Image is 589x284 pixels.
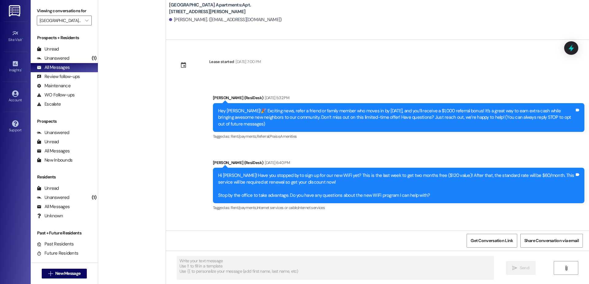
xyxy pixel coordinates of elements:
[85,18,88,23] i: 
[3,88,28,105] a: Account
[21,67,22,71] span: •
[234,58,261,65] div: [DATE] 7:00 PM
[37,64,70,71] div: All Messages
[37,55,69,62] div: Unanswered
[3,118,28,135] a: Support
[218,108,575,127] div: Hey [PERSON_NAME]!🎉 Exciting news, refer a friend or family member who moves in by [DATE], and yo...
[467,234,517,248] button: Get Conversation Link
[55,270,80,277] span: New Message
[506,261,536,275] button: Send
[37,194,69,201] div: Unanswered
[37,185,59,192] div: Unread
[213,132,584,141] div: Tagged as:
[37,148,70,154] div: All Messages
[37,101,61,107] div: Escalate
[22,37,23,41] span: •
[169,2,292,15] b: [GEOGRAPHIC_DATA] Apartments: Apt. [STREET_ADDRESS][PERSON_NAME]
[298,205,325,210] span: Internet services
[257,205,298,210] span: Internet services or cable ,
[90,193,98,202] div: (1)
[257,134,270,139] span: Referral ,
[524,237,579,244] span: Share Conversation via email
[37,83,71,89] div: Maintenance
[37,46,59,52] div: Unread
[37,139,59,145] div: Unread
[40,16,82,25] input: All communities
[42,269,87,278] button: New Message
[37,129,69,136] div: Unanswered
[90,54,98,63] div: (1)
[263,95,289,101] div: [DATE] 5:32 PM
[31,35,98,41] div: Prospects + Residents
[512,266,517,271] i: 
[37,213,63,219] div: Unknown
[37,157,72,163] div: New Inbounds
[169,17,282,23] div: [PERSON_NAME]. ([EMAIL_ADDRESS][DOMAIN_NAME])
[31,230,98,236] div: Past + Future Residents
[263,159,290,166] div: [DATE] 6:40 PM
[213,159,584,168] div: [PERSON_NAME] (ResiDesk)
[31,174,98,180] div: Residents
[564,266,568,271] i: 
[520,265,529,271] span: Send
[213,203,584,212] div: Tagged as:
[37,241,74,247] div: Past Residents
[218,172,575,199] div: Hi [PERSON_NAME]! Have you stopped by to sign up for our new WiFi yet? This is the last week to g...
[37,204,70,210] div: All Messages
[37,250,78,256] div: Future Residents
[231,134,257,139] span: Rent/payments ,
[3,28,28,45] a: Site Visit •
[31,118,98,125] div: Prospects
[520,234,583,248] button: Share Conversation via email
[270,134,280,139] span: Praise ,
[280,134,297,139] span: Amenities
[3,58,28,75] a: Insights •
[37,92,75,98] div: WO Follow-ups
[471,237,513,244] span: Get Conversation Link
[9,5,21,17] img: ResiDesk Logo
[37,6,92,16] label: Viewing conversations for
[209,58,234,65] div: Lease started
[213,95,584,103] div: [PERSON_NAME] (ResiDesk)
[231,205,257,210] span: Rent/payments ,
[48,271,53,276] i: 
[37,73,80,80] div: Review follow-ups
